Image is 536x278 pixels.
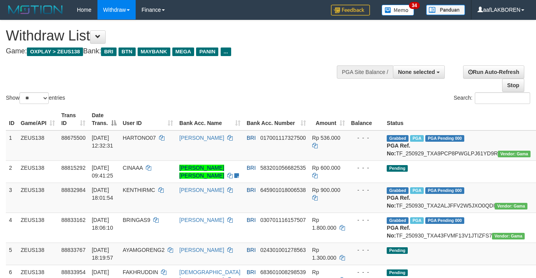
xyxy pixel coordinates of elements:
[61,217,85,223] span: 88833162
[425,217,464,224] span: PGA Pending
[88,108,119,130] th: Date Trans.: activate to sort column descending
[123,247,165,253] span: AYAMGORENG2
[337,65,393,79] div: PGA Site Balance /
[18,160,58,183] td: ZEUS138
[6,92,65,104] label: Show entries
[382,5,414,16] img: Button%20Memo.svg
[196,48,218,56] span: PANIN
[6,4,65,16] img: MOTION_logo.png
[387,135,409,142] span: Grabbed
[123,135,156,141] span: HARTONO07
[92,187,113,201] span: [DATE] 18:01:54
[409,2,419,9] span: 34
[260,135,306,141] span: Copy 017001117327500 to clipboard
[387,187,409,194] span: Grabbed
[425,135,464,142] span: PGA Pending
[351,216,381,224] div: - - -
[410,135,424,142] span: Marked by aaftrukkakada
[247,247,256,253] span: BRI
[123,217,150,223] span: BRINGAS9
[463,65,524,79] a: Run Auto-Refresh
[312,165,340,171] span: Rp 600.000
[61,165,85,171] span: 88815292
[260,269,306,275] span: Copy 683601008298539 to clipboard
[123,187,155,193] span: KENTHIRMC
[92,135,113,149] span: [DATE] 12:32:31
[179,247,224,253] a: [PERSON_NAME]
[101,48,116,56] span: BRI
[6,243,18,265] td: 5
[312,187,340,193] span: Rp 900.000
[6,48,350,55] h4: Game: Bank:
[61,269,85,275] span: 88833954
[454,92,530,104] label: Search:
[387,269,408,276] span: Pending
[123,165,143,171] span: CINAAA
[387,165,408,172] span: Pending
[384,183,534,213] td: TF_250930_TXA2ALJFFV2W5JXO0QDI
[92,247,113,261] span: [DATE] 18:19:57
[221,48,231,56] span: ...
[6,183,18,213] td: 3
[495,203,527,209] span: Vendor URL: https://trx31.1velocity.biz
[18,243,58,265] td: ZEUS138
[348,108,384,130] th: Balance
[61,135,85,141] span: 88675500
[384,108,534,130] th: Status
[6,130,18,161] td: 1
[6,160,18,183] td: 2
[393,65,445,79] button: None selected
[247,165,256,171] span: BRI
[92,165,113,179] span: [DATE] 09:41:25
[6,108,18,130] th: ID
[384,213,534,243] td: TF_250930_TXA43FVMF13V1JTIZFS7
[351,186,381,194] div: - - -
[247,269,256,275] span: BRI
[351,268,381,276] div: - - -
[123,269,158,275] span: FAKHRUDDIN
[384,130,534,161] td: TF_250929_TXA9PCP8PWGLPJ61YD9R
[426,5,465,15] img: panduan.png
[247,187,256,193] span: BRI
[176,108,244,130] th: Bank Acc. Name: activate to sort column ascending
[387,143,410,157] b: PGA Ref. No:
[61,187,85,193] span: 88832984
[387,217,409,224] span: Grabbed
[18,130,58,161] td: ZEUS138
[410,217,424,224] span: Marked by aafchomsokheang
[179,217,224,223] a: [PERSON_NAME]
[410,187,424,194] span: Marked by aafchomsokheang
[387,225,410,239] b: PGA Ref. No:
[18,108,58,130] th: Game/API: activate to sort column ascending
[18,183,58,213] td: ZEUS138
[244,108,309,130] th: Bank Acc. Number: activate to sort column ascending
[260,247,306,253] span: Copy 024301001278563 to clipboard
[312,217,336,231] span: Rp 1.800.000
[331,5,370,16] img: Feedback.jpg
[6,213,18,243] td: 4
[309,108,348,130] th: Amount: activate to sort column ascending
[425,187,464,194] span: PGA Pending
[387,195,410,209] b: PGA Ref. No:
[260,217,306,223] span: Copy 030701116157507 to clipboard
[179,165,224,179] a: [PERSON_NAME] [PERSON_NAME]
[312,247,336,261] span: Rp 1.300.000
[387,247,408,254] span: Pending
[138,48,170,56] span: MAYBANK
[398,69,435,75] span: None selected
[19,92,49,104] select: Showentries
[260,187,306,193] span: Copy 645901018006538 to clipboard
[351,134,381,142] div: - - -
[92,217,113,231] span: [DATE] 18:06:10
[260,165,306,171] span: Copy 583201056682535 to clipboard
[61,247,85,253] span: 88833767
[492,233,525,239] span: Vendor URL: https://trx31.1velocity.biz
[351,164,381,172] div: - - -
[27,48,83,56] span: OXPLAY > ZEUS138
[351,246,381,254] div: - - -
[172,48,195,56] span: MEGA
[179,187,224,193] a: [PERSON_NAME]
[6,28,350,44] h1: Withdraw List
[475,92,530,104] input: Search:
[498,151,531,157] span: Vendor URL: https://trx31.1velocity.biz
